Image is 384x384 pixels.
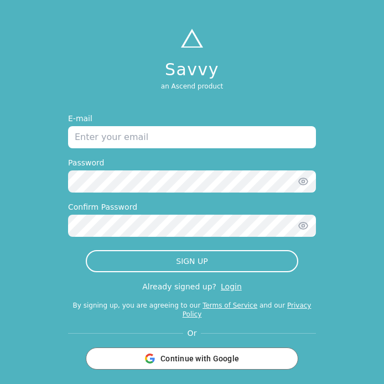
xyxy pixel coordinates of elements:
[203,302,257,309] a: Terms of Service
[161,60,223,80] h1: Savvy
[161,82,223,91] p: an Ascend product
[68,113,316,124] label: E-mail
[86,250,298,272] button: SIGN UP
[142,282,216,291] p: Already signed up?
[221,282,242,291] a: Login
[68,301,316,319] p: By signing up, you are agreeing to our and our
[68,157,316,168] label: Password
[68,126,316,148] input: Enter your email
[86,347,298,370] button: Continue with Google
[160,353,239,364] span: Continue with Google
[183,328,201,339] span: Or
[68,201,316,212] label: Confirm Password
